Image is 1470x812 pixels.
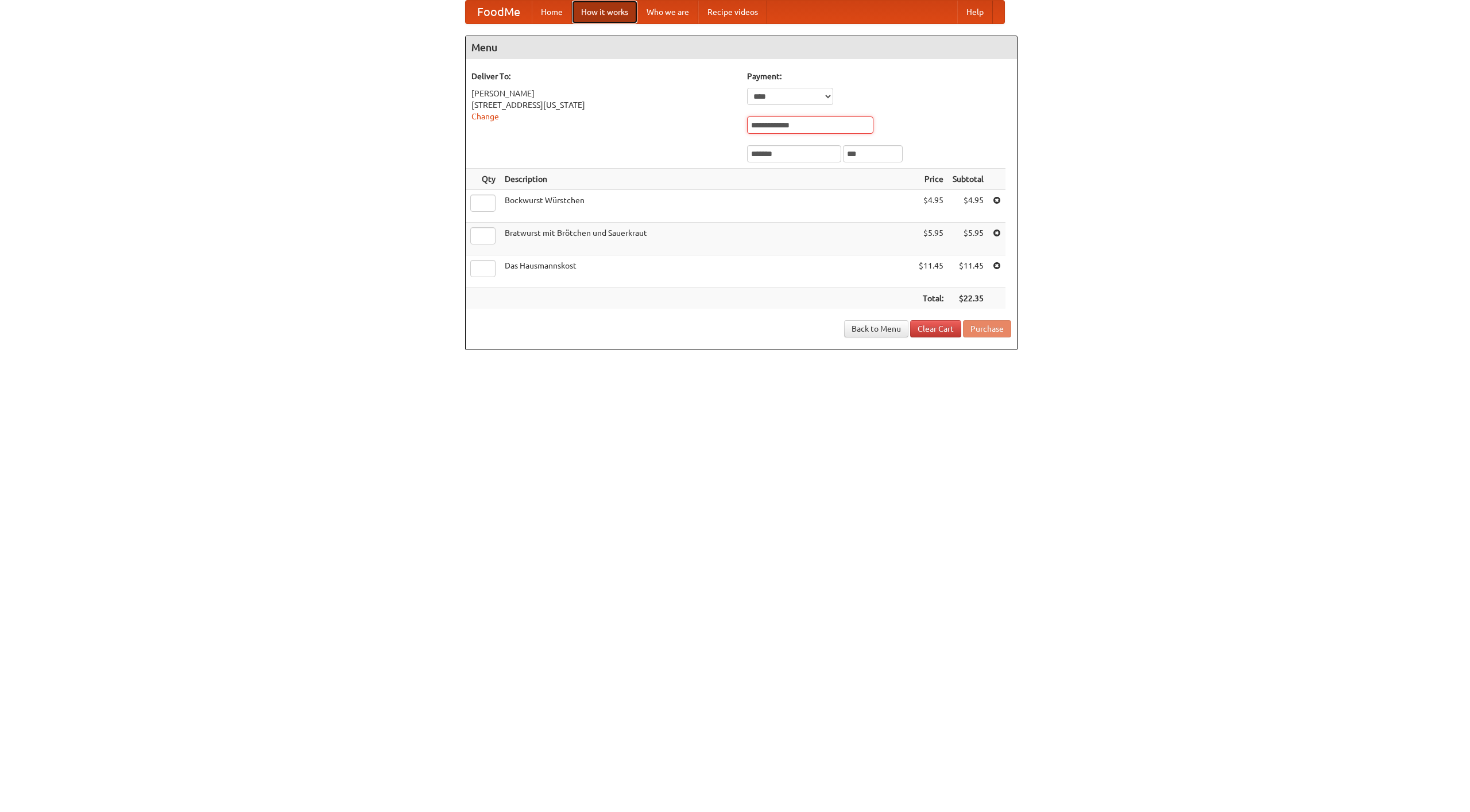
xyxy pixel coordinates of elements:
[963,320,1011,337] button: Purchase
[471,88,736,99] div: [PERSON_NAME]
[747,71,1011,82] h5: Payment:
[500,223,914,255] td: Bratwurst mit Brötchen und Sauerkraut
[948,169,988,190] th: Subtotal
[500,169,914,190] th: Description
[466,169,500,190] th: Qty
[914,169,948,190] th: Price
[914,288,948,309] th: Total:
[471,99,736,111] div: [STREET_ADDRESS][US_STATE]
[910,320,961,337] a: Clear Cart
[466,1,532,24] a: FoodMe
[948,190,988,223] td: $4.95
[500,190,914,223] td: Bockwurst Würstchen
[572,1,637,24] a: How it works
[532,1,572,24] a: Home
[914,190,948,223] td: $4.95
[914,255,948,288] td: $11.45
[471,112,499,121] a: Change
[471,71,736,82] h5: Deliver To:
[844,320,908,337] a: Back to Menu
[466,36,1017,59] h4: Menu
[914,223,948,255] td: $5.95
[637,1,698,24] a: Who we are
[948,223,988,255] td: $5.95
[698,1,767,24] a: Recipe videos
[500,255,914,288] td: Das Hausmannskost
[948,288,988,309] th: $22.35
[957,1,993,24] a: Help
[948,255,988,288] td: $11.45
